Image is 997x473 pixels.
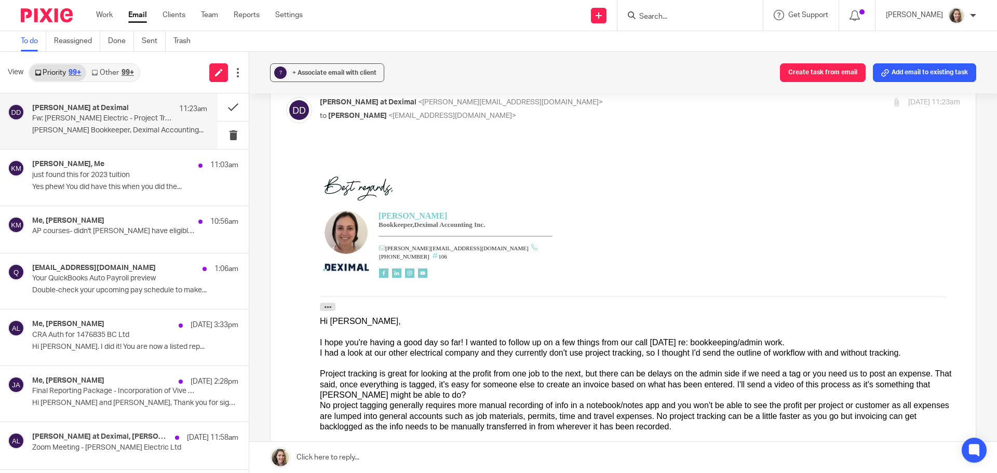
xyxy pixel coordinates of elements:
p: 10:56am [210,217,238,227]
p: AP courses- didn't [PERSON_NAME] have eligible AP course in high school too? [32,227,197,236]
b: [PERSON_NAME] [59,67,127,76]
span: View [8,67,23,78]
img: svg%3E [8,217,24,233]
img: svg%3E [8,376,24,393]
img: background.png [98,125,107,134]
p: [DATE] 11:58am [187,433,238,443]
h4: [PERSON_NAME], Me [32,160,104,169]
img: svg%3E [8,104,24,120]
p: [DATE] 3:33pm [191,320,238,330]
img: circle.png [5,67,48,110]
img: svg%3E [8,320,24,336]
img: 1664902462546.jpeg [1,117,51,130]
p: 1:06am [214,264,238,274]
img: svg%3E [286,97,312,123]
p: just found this for 2023 tuition [32,171,197,180]
a: Other99+ [86,64,139,81]
p: Zoom Meeting - [PERSON_NAME] Electric Ltd [32,443,197,452]
a: Clients [163,10,185,20]
span: <[EMAIL_ADDRESS][DOMAIN_NAME]> [388,112,516,119]
img: background.png [85,125,95,134]
p: Hi [PERSON_NAME]. I did it! You are now a listed rep... [32,343,238,352]
input: Search [638,12,732,22]
span: [PERSON_NAME][EMAIL_ADDRESS][DOMAIN_NAME] [59,101,209,107]
img: Pixie [21,8,73,22]
p: [PERSON_NAME] [886,10,943,20]
a: Priority99+ [30,64,86,81]
a: Reports [234,10,260,20]
h4: [PERSON_NAME] at Deximal, [PERSON_NAME] at Deximal, [PERSON_NAME], Me [32,433,170,441]
img: trans.png [59,100,65,106]
span: [PHONE_NUMBER] [59,101,218,115]
a: Done [108,31,134,51]
p: Your QuickBooks Auto Payroll preview [32,274,197,283]
p: [DATE] 11:23am [908,97,960,108]
p: Hi [PERSON_NAME] and [PERSON_NAME], Thank you for signing the... [32,399,238,408]
span: + Associate email with client [292,70,376,76]
b: Bookkeeper, [59,77,95,85]
h4: Me, [PERSON_NAME] [32,376,104,385]
p: [PERSON_NAME] Bookkeeper, Deximal Accounting... [32,126,207,135]
div: ? [274,66,287,79]
img: Best regards, [1,29,76,58]
img: IMG_7896.JPG [948,7,965,24]
span: [PERSON_NAME] [328,112,387,119]
span: Get Support [788,11,828,19]
b: Upload receipts [118,383,181,392]
p: [DATE] 2:28pm [191,376,238,387]
h4: Me, [PERSON_NAME] [32,320,104,329]
p: CRA Auth for 1476835 BC Ltd [32,331,197,340]
a: To do [21,31,46,51]
h4: Me, [PERSON_NAME] [32,217,104,225]
img: svg%3E [8,264,24,280]
div: 99+ [122,69,134,76]
img: background.png [72,125,82,134]
p: Yes phew! You did have this when you did the... [32,183,238,192]
a: Settings [275,10,303,20]
p: Final Reporting Package - Incorporation of Vive Le Veg Farm Corp. [32,387,197,396]
button: ? + Associate email with client [270,63,384,82]
img: svg%3E [8,160,24,177]
p: Double-check your upcoming pay schedule to make... [32,286,238,295]
a: Sent [142,31,166,51]
a: Email [128,10,147,20]
span: 106 [112,110,127,116]
div: 99+ [69,69,81,76]
b: Deximal Accounting Inc. [95,77,166,85]
img: trans.png [112,109,118,115]
img: background.png [59,125,69,134]
a: Reassigned [54,31,100,51]
a: Trash [173,31,198,51]
button: Create task from email [780,63,866,82]
p: 11:03am [210,160,238,170]
span: to [320,112,327,119]
img: trans.png [211,100,218,106]
a: Team [201,10,218,20]
img: svg%3E [8,433,24,449]
span: <[PERSON_NAME][EMAIL_ADDRESS][DOMAIN_NAME]> [418,99,603,106]
button: Add email to existing task [873,63,976,82]
h4: [EMAIL_ADDRESS][DOMAIN_NAME] [32,264,156,273]
a: Work [96,10,113,20]
p: 11:23am [179,104,207,114]
p: Fw: [PERSON_NAME] Electric - Project Tracking Options [32,114,172,123]
span: [PERSON_NAME] at Deximal [320,99,416,106]
h4: [PERSON_NAME] at Deximal [32,104,129,113]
